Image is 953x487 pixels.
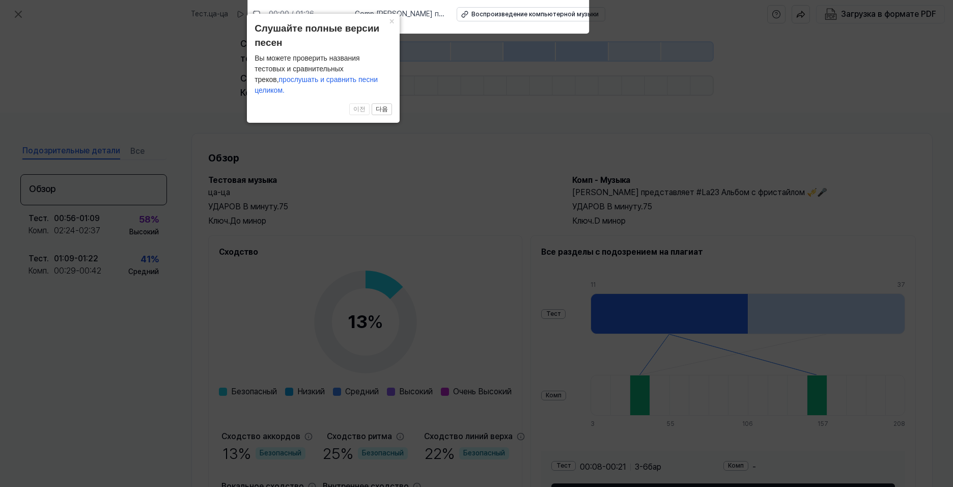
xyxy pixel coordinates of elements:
[457,7,605,21] button: Воспроизведение компьютерной музыки
[471,10,599,19] div: Воспроизведение компьютерной музыки
[255,75,378,94] span: прослушать и сравнить песни целиком.
[355,9,444,19] span: Comp . [PERSON_NAME] представляет #La23 Альбом с фристайлом 🎺🎤
[372,103,392,116] button: 다음
[383,14,400,28] button: Закрыть
[269,9,314,19] div: 00:00 / 01:26
[255,53,392,96] div: Вы можете проверить названия тестовых и сравнительных треков,
[255,21,392,50] header: Слушайте полные версии песен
